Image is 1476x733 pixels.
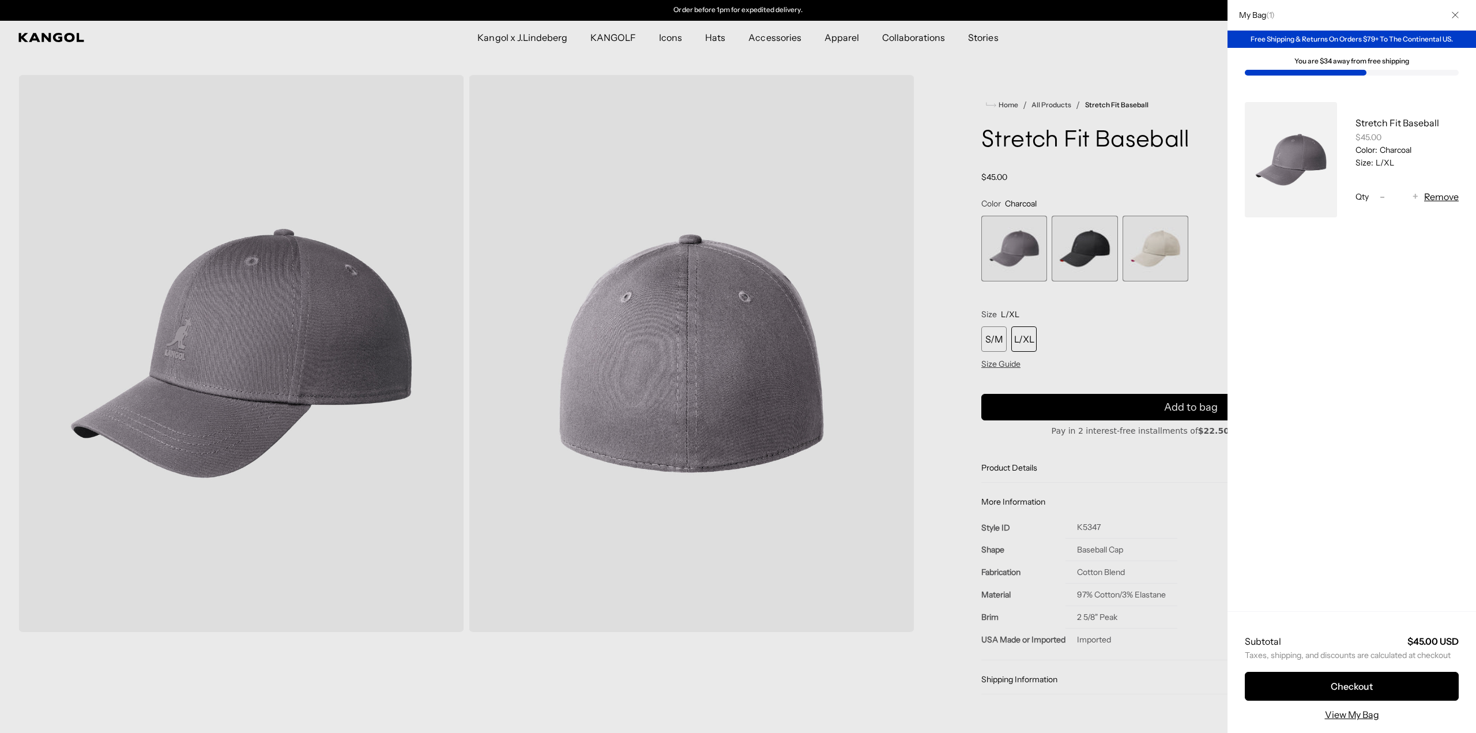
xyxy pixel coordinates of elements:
span: 1 [1269,10,1271,20]
button: - [1373,190,1391,204]
dt: Size: [1355,157,1373,168]
div: $45.00 [1355,132,1459,142]
a: View My Bag [1325,708,1379,721]
span: - [1380,189,1385,205]
dd: Charcoal [1377,145,1411,155]
div: Free Shipping & Returns On Orders $79+ To The Continental US. [1228,31,1476,48]
small: Taxes, shipping, and discounts are calculated at checkout [1245,650,1459,660]
button: Remove Stretch Fit Baseball - Charcoal / L/XL [1424,190,1459,204]
button: Checkout [1245,672,1459,701]
span: ( ) [1266,10,1275,20]
h2: Subtotal [1245,635,1281,648]
dd: L/XL [1373,157,1394,168]
strong: $45.00 USD [1407,636,1459,647]
span: + [1413,189,1418,205]
div: You are $34 away from free shipping [1245,57,1459,65]
h2: My Bag [1233,10,1275,20]
span: Qty [1355,191,1369,202]
dt: Color: [1355,145,1377,155]
button: + [1407,190,1424,204]
input: Quantity for Stretch Fit Baseball [1391,190,1407,204]
a: Stretch Fit Baseball [1355,117,1439,129]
